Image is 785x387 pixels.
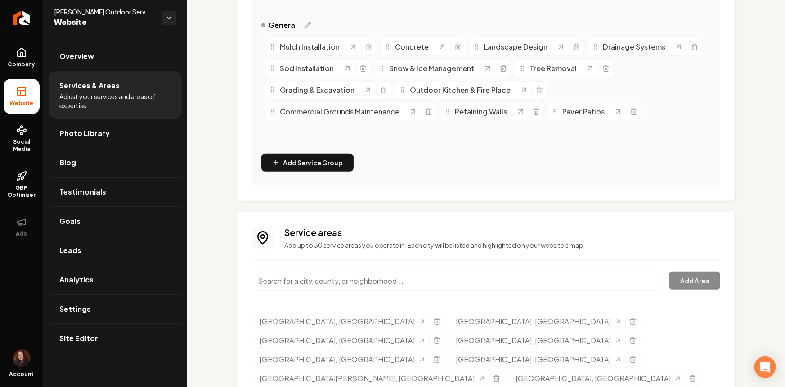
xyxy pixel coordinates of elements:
div: Tree Removal [519,63,586,74]
a: [GEOGRAPHIC_DATA][PERSON_NAME], [GEOGRAPHIC_DATA] [260,373,485,384]
button: Ads [4,209,40,245]
span: Blog [59,157,76,168]
span: Landscape Design [484,41,547,52]
a: Social Media [4,118,40,160]
img: Rebolt Logo [13,11,30,25]
div: Outdoor Kitchen & Fire Place [399,85,520,96]
span: Mulch Installation [280,41,340,52]
span: [GEOGRAPHIC_DATA][PERSON_NAME], [GEOGRAPHIC_DATA] [260,373,475,384]
span: [GEOGRAPHIC_DATA], [GEOGRAPHIC_DATA] [260,354,415,365]
a: Photo Library [49,119,182,148]
span: Settings [59,304,91,314]
span: GBP Optimizer [4,184,40,199]
span: Account [9,371,34,378]
a: [GEOGRAPHIC_DATA], [GEOGRAPHIC_DATA] [260,335,426,346]
span: Photo Library [59,128,110,139]
span: [GEOGRAPHIC_DATA], [GEOGRAPHIC_DATA] [456,316,611,327]
a: Company [4,40,40,75]
img: Delfina Cavallaro [13,349,31,367]
input: Search for a city, county, or neighborhood... [252,272,662,291]
span: General [269,20,297,31]
a: [GEOGRAPHIC_DATA], [GEOGRAPHIC_DATA] [456,354,622,365]
a: [GEOGRAPHIC_DATA], [GEOGRAPHIC_DATA] [516,373,682,384]
span: Snow & Ice Management [389,63,474,74]
a: Goals [49,207,182,236]
span: [GEOGRAPHIC_DATA], [GEOGRAPHIC_DATA] [516,373,671,384]
span: Services & Areas [59,80,120,91]
span: Company [4,61,39,68]
div: Paver Patios [552,106,614,117]
span: Sod Installation [280,63,334,74]
div: Grading & Excavation [269,85,363,96]
span: Adjust your services and areas of expertise. [59,92,171,110]
span: Tree Removal [529,63,577,74]
span: Ads [13,230,31,237]
button: Open user button [13,349,31,367]
a: [GEOGRAPHIC_DATA], [GEOGRAPHIC_DATA] [456,335,622,346]
span: Overview [59,51,94,62]
div: Commercial Grounds Maintenance [269,106,408,117]
a: Leads [49,236,182,265]
div: Snow & Ice Management [378,63,483,74]
span: [GEOGRAPHIC_DATA], [GEOGRAPHIC_DATA] [260,335,415,346]
span: Social Media [4,138,40,153]
a: [GEOGRAPHIC_DATA], [GEOGRAPHIC_DATA] [260,354,426,365]
a: Site Editor [49,324,182,353]
div: Concrete [384,41,438,52]
span: [GEOGRAPHIC_DATA], [GEOGRAPHIC_DATA] [260,316,415,327]
a: [GEOGRAPHIC_DATA], [GEOGRAPHIC_DATA] [456,316,622,327]
span: Outdoor Kitchen & Fire Place [410,85,511,96]
div: Landscape Design [473,41,556,52]
a: Analytics [49,265,182,294]
span: Paver Patios [562,106,605,117]
span: Retaining Walls [455,106,507,117]
a: GBP Optimizer [4,164,40,206]
p: Add up to 30 service areas you operate in. Each city will be listed and highlighted on your websi... [284,241,720,250]
div: Drainage Systems [592,41,674,52]
a: Blog [49,148,182,177]
span: Website [6,100,37,107]
a: [GEOGRAPHIC_DATA], [GEOGRAPHIC_DATA] [260,316,426,327]
a: Settings [49,295,182,323]
span: [GEOGRAPHIC_DATA], [GEOGRAPHIC_DATA] [456,354,611,365]
span: Commercial Grounds Maintenance [280,106,399,117]
span: [GEOGRAPHIC_DATA], [GEOGRAPHIC_DATA] [456,335,611,346]
span: Testimonials [59,187,106,197]
span: Leads [59,245,81,256]
span: Drainage Systems [603,41,665,52]
span: Analytics [59,274,94,285]
span: Website [54,16,155,29]
span: Concrete [395,41,429,52]
h3: Service areas [284,226,720,239]
a: Overview [49,42,182,71]
button: Add Service Group [261,154,354,172]
span: [PERSON_NAME] Outdoor Services [54,7,155,16]
div: Retaining Walls [444,106,516,117]
span: Grading & Excavation [280,85,354,96]
span: Site Editor [59,333,98,344]
div: Abrir Intercom Messenger [754,356,776,378]
span: Goals [59,216,81,227]
a: Testimonials [49,178,182,206]
div: Sod Installation [269,63,343,74]
div: Mulch Installation [269,41,349,52]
